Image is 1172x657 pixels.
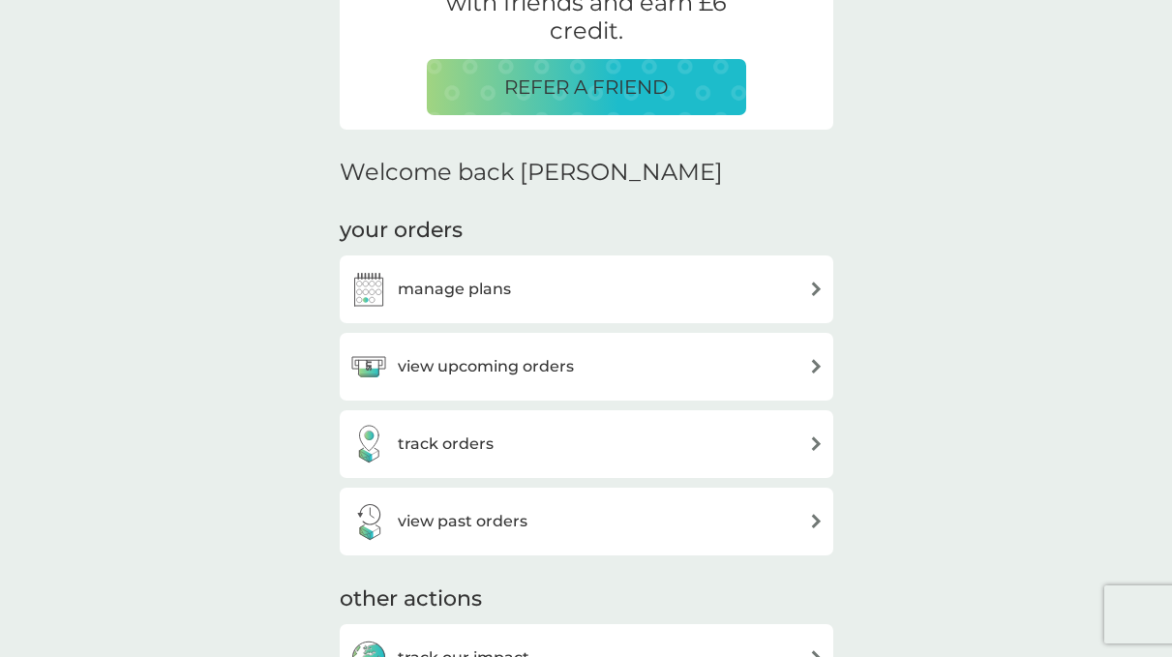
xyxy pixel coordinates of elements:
img: arrow right [809,359,824,373]
p: REFER A FRIEND [504,72,669,103]
h3: your orders [340,216,463,246]
h2: Welcome back [PERSON_NAME] [340,159,723,187]
h3: manage plans [398,277,511,302]
h3: track orders [398,432,494,457]
button: REFER A FRIEND [427,59,746,115]
h3: other actions [340,584,482,614]
img: arrow right [809,436,824,451]
h3: view past orders [398,509,527,534]
img: arrow right [809,282,824,296]
img: arrow right [809,514,824,528]
h3: view upcoming orders [398,354,574,379]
